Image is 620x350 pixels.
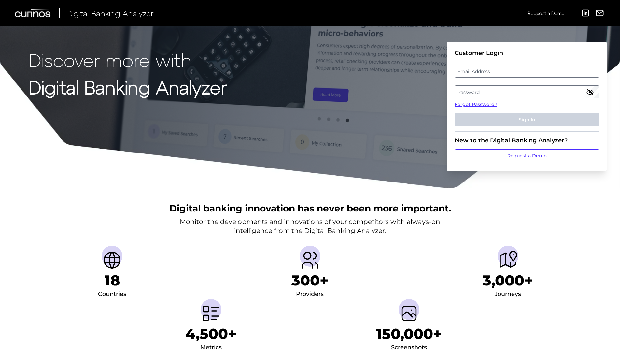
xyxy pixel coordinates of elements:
[495,289,521,299] div: Journeys
[300,250,320,270] img: Providers
[29,50,227,70] p: Discover more with
[67,8,154,18] span: Digital Banking Analyzer
[102,250,122,270] img: Countries
[455,137,599,144] div: New to the Digital Banking Analyzer?
[483,272,533,289] h1: 3,000+
[455,50,599,57] div: Customer Login
[498,250,518,270] img: Journeys
[169,202,451,214] h2: Digital banking innovation has never been more important.
[296,289,324,299] div: Providers
[105,272,120,289] h1: 18
[528,10,564,16] span: Request a Demo
[455,86,599,98] label: Password
[455,113,599,126] button: Sign In
[98,289,126,299] div: Countries
[399,303,419,324] img: Screenshots
[291,272,329,289] h1: 300+
[15,9,51,17] img: Curinos
[376,325,442,343] h1: 150,000+
[180,217,440,235] p: Monitor the developments and innovations of your competitors with always-on intelligence from the...
[455,149,599,162] a: Request a Demo
[455,65,599,77] label: Email Address
[185,325,237,343] h1: 4,500+
[455,101,599,108] a: Forgot Password?
[528,8,564,19] a: Request a Demo
[201,303,221,324] img: Metrics
[29,76,227,98] strong: Digital Banking Analyzer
